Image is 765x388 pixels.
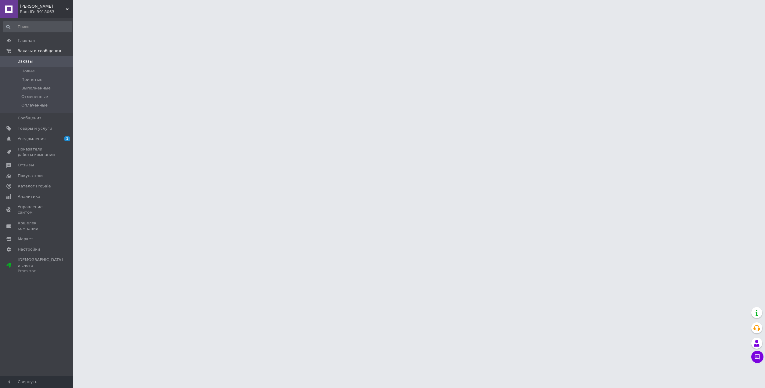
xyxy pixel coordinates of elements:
span: 1 [64,136,70,141]
span: Отмененные [21,94,48,100]
span: Уведомления [18,136,45,142]
span: Отзывы [18,162,34,168]
span: Новые [21,68,35,74]
button: Чат с покупателем [751,351,763,363]
div: Ваш ID: 3918063 [20,9,73,15]
span: Каталог ProSale [18,183,51,189]
span: Оплаченные [21,103,48,108]
span: Главная [18,38,35,43]
span: Принятые [21,77,42,82]
input: Поиск [3,21,72,32]
span: Кошелек компании [18,220,56,231]
span: Управление сайтом [18,204,56,215]
span: Показатели работы компании [18,147,56,158]
span: Аналитика [18,194,40,199]
span: Заказы [18,59,33,64]
span: Сообщения [18,115,42,121]
span: Маркет [18,236,33,242]
span: [DEMOGRAPHIC_DATA] и счета [18,257,63,274]
span: STANISLAV [20,4,66,9]
span: Выполненные [21,85,51,91]
span: Заказы и сообщения [18,48,61,54]
div: Prom топ [18,268,63,274]
span: Покупатели [18,173,43,179]
span: Товары и услуги [18,126,52,131]
span: Настройки [18,247,40,252]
